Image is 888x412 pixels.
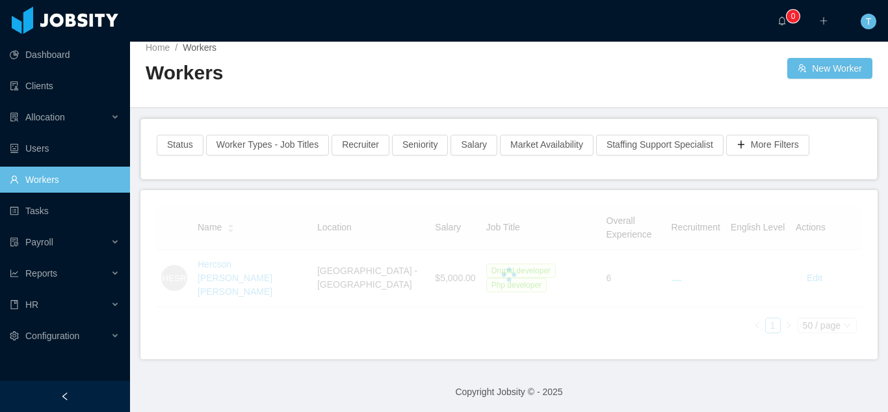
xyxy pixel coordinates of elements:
[25,331,79,341] span: Configuration
[25,268,57,279] span: Reports
[146,60,509,87] h2: Workers
[777,16,787,25] i: icon: bell
[10,167,120,193] a: icon: userWorkers
[726,135,809,156] button: icon: plusMore Filters
[146,42,170,53] a: Home
[25,237,53,247] span: Payroll
[10,238,19,247] i: icon: file-protect
[10,269,19,278] i: icon: line-chart
[10,113,19,122] i: icon: solution
[157,135,203,156] button: Status
[183,42,216,53] span: Workers
[392,135,448,156] button: Seniority
[500,135,594,156] button: Market Availability
[819,16,828,25] i: icon: plus
[25,112,65,122] span: Allocation
[10,42,120,68] a: icon: pie-chartDashboard
[10,135,120,161] a: icon: robotUsers
[10,300,19,309] i: icon: book
[10,331,19,340] i: icon: setting
[175,42,177,53] span: /
[451,135,497,156] button: Salary
[10,73,120,99] a: icon: auditClients
[25,299,38,310] span: HR
[596,135,724,156] button: Staffing Support Specialist
[10,198,120,224] a: icon: profileTasks
[787,10,800,23] sup: 0
[787,58,872,79] button: icon: usergroup-addNew Worker
[206,135,329,156] button: Worker Types - Job Titles
[332,135,389,156] button: Recruiter
[866,14,872,29] span: T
